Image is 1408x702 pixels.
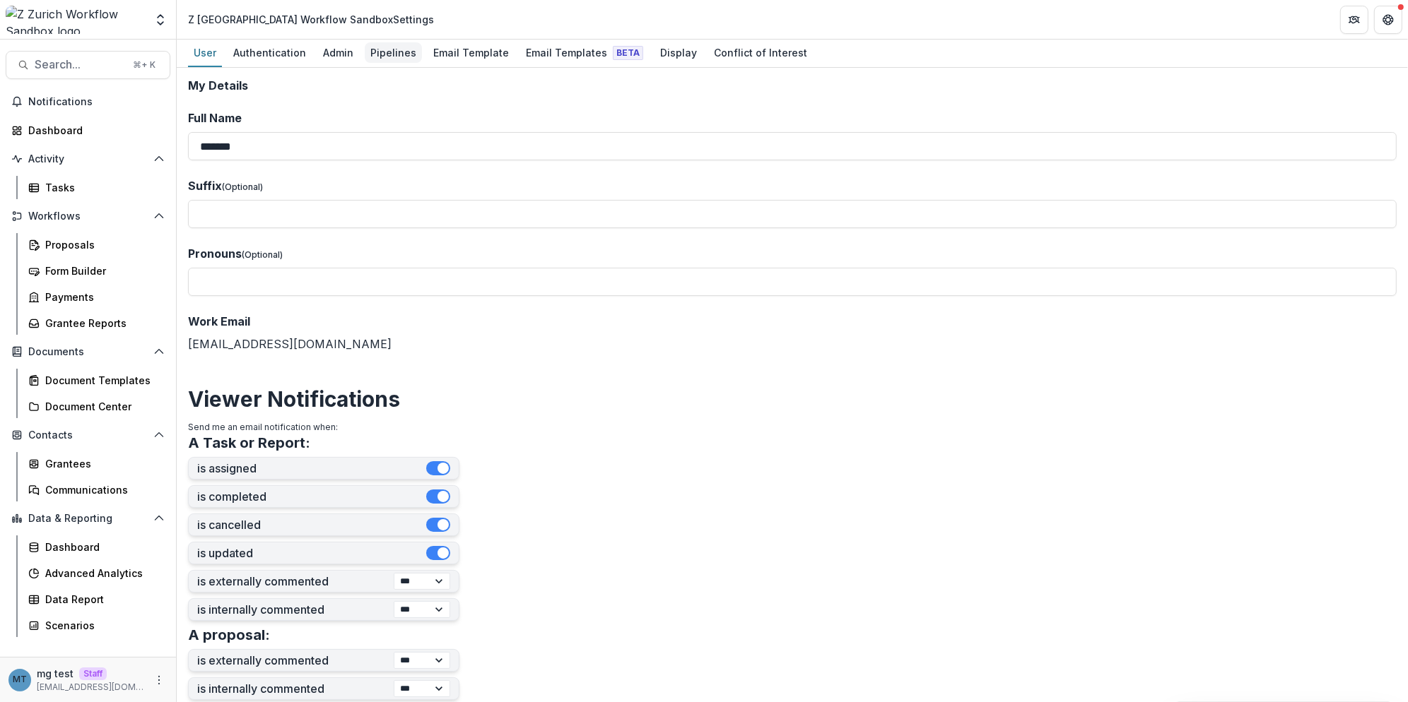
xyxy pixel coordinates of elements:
[317,42,359,63] div: Admin
[188,313,1397,352] div: [EMAIL_ADDRESS][DOMAIN_NAME]
[428,42,515,63] div: Email Template
[708,42,813,63] div: Conflict of Interest
[28,123,159,138] div: Dashboard
[708,40,813,67] a: Conflict of Interest
[182,9,440,30] nav: breadcrumb
[655,42,703,63] div: Display
[228,42,312,63] div: Authentication
[23,395,170,418] a: Document Center
[45,263,159,278] div: Form Builder
[228,40,312,67] a: Authentication
[23,311,170,335] a: Grantee Reports
[28,210,148,222] span: Workflows
[188,179,222,193] span: Suffix
[35,58,124,71] span: Search...
[23,452,170,475] a: Grantees
[188,12,434,27] div: Z [GEOGRAPHIC_DATA] Workflow Sandbox Settings
[28,153,148,165] span: Activity
[23,535,170,559] a: Dashboard
[520,42,649,63] div: Email Templates
[188,111,242,125] span: Full Name
[242,249,283,260] span: (Optional)
[45,618,159,633] div: Scenarios
[45,592,159,607] div: Data Report
[6,148,170,170] button: Open Activity
[130,57,158,73] div: ⌘ + K
[6,205,170,227] button: Open Workflows
[222,182,263,192] span: (Optional)
[188,79,1397,93] h2: My Details
[45,456,159,471] div: Grantees
[23,614,170,637] a: Scenarios
[188,386,1397,412] h2: Viewer Notifications
[45,316,159,331] div: Grantee Reports
[23,176,170,199] a: Tasks
[428,40,515,67] a: Email Template
[45,540,159,554] div: Dashboard
[655,40,703,67] a: Display
[37,681,145,694] p: [EMAIL_ADDRESS][DOMAIN_NAME]
[6,6,145,34] img: Z Zurich Workflow Sandbox logo
[45,237,159,252] div: Proposals
[188,626,270,643] h3: A proposal:
[23,285,170,309] a: Payments
[197,654,394,667] label: is externally commented
[37,666,74,681] p: mg test
[23,561,170,585] a: Advanced Analytics
[6,119,170,142] a: Dashboard
[520,40,649,67] a: Email Templates Beta
[23,588,170,611] a: Data Report
[45,566,159,581] div: Advanced Analytics
[13,675,27,684] div: mg test
[45,373,159,388] div: Document Templates
[23,369,170,392] a: Document Templates
[188,422,338,432] span: Send me an email notification when:
[6,51,170,79] button: Search...
[6,424,170,446] button: Open Contacts
[28,346,148,358] span: Documents
[197,490,426,504] label: is completed
[151,6,170,34] button: Open entity switcher
[1374,6,1402,34] button: Get Help
[197,547,426,560] label: is updated
[79,667,107,680] p: Staff
[45,399,159,414] div: Document Center
[197,603,394,617] label: is internally commented
[188,434,310,451] h3: A Task or Report:
[151,672,168,689] button: More
[317,40,359,67] a: Admin
[23,233,170,256] a: Proposals
[188,42,222,63] div: User
[6,340,170,363] button: Open Documents
[28,513,148,525] span: Data & Reporting
[1340,6,1368,34] button: Partners
[45,290,159,304] div: Payments
[365,40,422,67] a: Pipelines
[45,482,159,497] div: Communications
[197,575,394,588] label: is externally commented
[365,42,422,63] div: Pipelines
[23,259,170,282] a: Form Builder
[6,90,170,113] button: Notifications
[188,246,242,261] span: Pronouns
[613,46,643,60] span: Beta
[188,40,222,67] a: User
[23,478,170,501] a: Communications
[6,507,170,530] button: Open Data & Reporting
[197,682,394,696] label: is internally commented
[197,462,426,475] label: is assigned
[28,429,148,441] span: Contacts
[188,314,250,328] span: Work Email
[45,180,159,195] div: Tasks
[28,96,165,108] span: Notifications
[197,518,426,532] label: is cancelled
